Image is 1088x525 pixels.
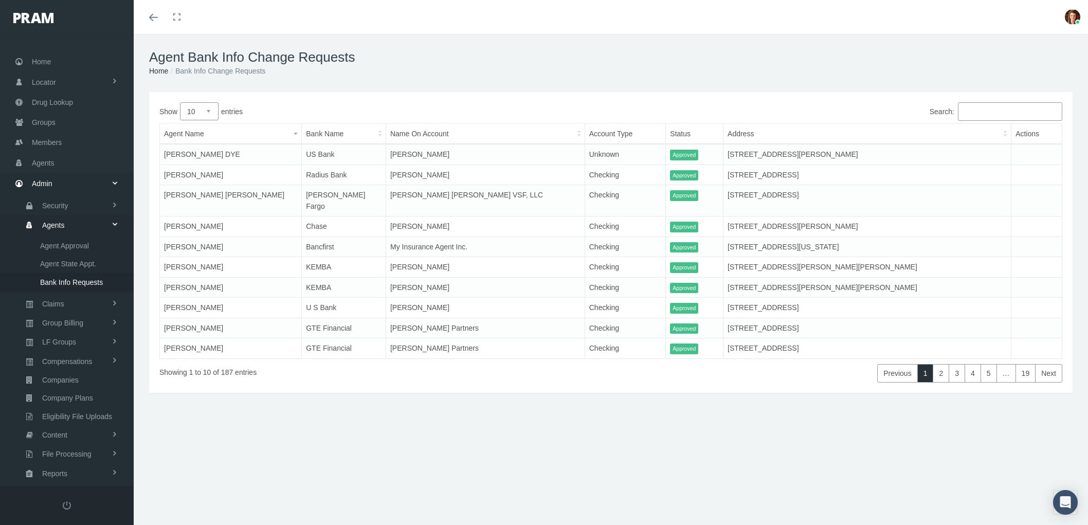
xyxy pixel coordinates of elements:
li: Bank Info Change Requests [168,65,265,77]
td: US Bank [302,144,386,165]
td: KEMBA [302,277,386,298]
span: Approved [670,190,698,201]
td: [PERSON_NAME] [160,237,302,257]
td: Bancfirst [302,237,386,257]
td: [PERSON_NAME] Partners [386,318,585,338]
span: Reports [42,465,67,482]
a: Previous [877,364,917,383]
td: [PERSON_NAME] [160,318,302,338]
td: [PERSON_NAME] [386,216,585,237]
td: [PERSON_NAME] [PERSON_NAME] [160,185,302,216]
span: Locator [32,73,56,92]
span: File Processing [42,445,92,463]
td: [PERSON_NAME] [160,298,302,318]
td: Checking [585,237,666,257]
a: Next [1035,364,1062,383]
span: Approved [670,150,698,160]
span: Settings [42,484,68,501]
td: [PERSON_NAME] [160,216,302,237]
span: Agents [32,153,55,173]
th: Actions [1011,124,1062,144]
span: Company Plans [42,389,93,407]
a: 4 [965,364,981,383]
img: S_Profile_Picture_677.PNG [1065,9,1080,25]
span: Compensations [42,353,92,370]
label: Show entries [159,102,611,120]
td: Checking [585,216,666,237]
td: [STREET_ADDRESS][PERSON_NAME][PERSON_NAME] [723,257,1011,278]
td: KEMBA [302,257,386,278]
th: Bank Name: activate to sort column ascending [302,124,386,144]
td: [STREET_ADDRESS][US_STATE] [723,237,1011,257]
td: [PERSON_NAME] Fargo [302,185,386,216]
span: Content [42,426,67,444]
label: Search: [611,102,1062,121]
a: Home [149,67,168,75]
span: Approved [670,262,698,273]
span: Approved [670,303,698,314]
td: Unknown [585,144,666,165]
a: 3 [949,364,965,383]
img: PRAM_20_x_78.png [13,13,53,23]
td: [STREET_ADDRESS] [723,318,1011,338]
td: [PERSON_NAME] [386,277,585,298]
span: Admin [32,174,52,193]
span: Approved [670,343,698,354]
td: My Insurance Agent Inc. [386,237,585,257]
th: Agent Name: activate to sort column ascending [160,124,302,144]
span: Agent Approval [40,237,89,255]
th: Status [666,124,723,144]
span: Approved [670,323,698,334]
input: Search: [958,102,1062,121]
span: Approved [670,242,698,253]
td: [PERSON_NAME] [386,298,585,318]
th: Account Type [585,124,666,144]
th: Address: activate to sort column ascending [723,124,1011,144]
span: Approved [670,170,698,181]
span: Members [32,133,62,152]
span: Groups [32,113,56,132]
td: Radius Bank [302,165,386,185]
span: Home [32,52,51,71]
td: Chase [302,216,386,237]
td: Checking [585,338,666,359]
td: [STREET_ADDRESS] [723,298,1011,318]
td: [STREET_ADDRESS] [723,185,1011,216]
td: [PERSON_NAME] [160,338,302,359]
span: Agent State Appt. [40,255,96,273]
td: [STREET_ADDRESS][PERSON_NAME] [723,144,1011,165]
a: 19 [1016,364,1036,383]
td: Checking [585,165,666,185]
td: GTE Financial [302,338,386,359]
span: Companies [42,371,79,389]
h1: Agent Bank Info Change Requests [149,49,1073,65]
span: Group Billing [42,314,83,332]
td: [STREET_ADDRESS] [723,338,1011,359]
div: Open Intercom Messenger [1053,490,1078,515]
td: [PERSON_NAME] [160,165,302,185]
td: [STREET_ADDRESS][PERSON_NAME][PERSON_NAME] [723,277,1011,298]
td: [PERSON_NAME] [160,277,302,298]
td: Checking [585,257,666,278]
td: [PERSON_NAME] [386,144,585,165]
td: [PERSON_NAME] [160,257,302,278]
span: Bank Info Requests [40,274,103,291]
td: Checking [585,277,666,298]
td: [PERSON_NAME] Partners [386,338,585,359]
a: 2 [933,364,949,383]
td: U S Bank [302,298,386,318]
td: [STREET_ADDRESS][PERSON_NAME] [723,216,1011,237]
th: Name On Account: activate to sort column ascending [386,124,585,144]
span: Claims [42,295,64,313]
td: [PERSON_NAME] [386,165,585,185]
td: [PERSON_NAME] [PERSON_NAME] VSF, LLC [386,185,585,216]
td: [STREET_ADDRESS] [723,165,1011,185]
span: Approved [670,222,698,232]
span: Security [42,197,68,214]
select: Showentries [180,102,219,120]
span: Approved [670,283,698,294]
span: Eligibility File Uploads [42,408,112,425]
a: 5 [981,364,997,383]
td: [PERSON_NAME] DYE [160,144,302,165]
td: GTE Financial [302,318,386,338]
